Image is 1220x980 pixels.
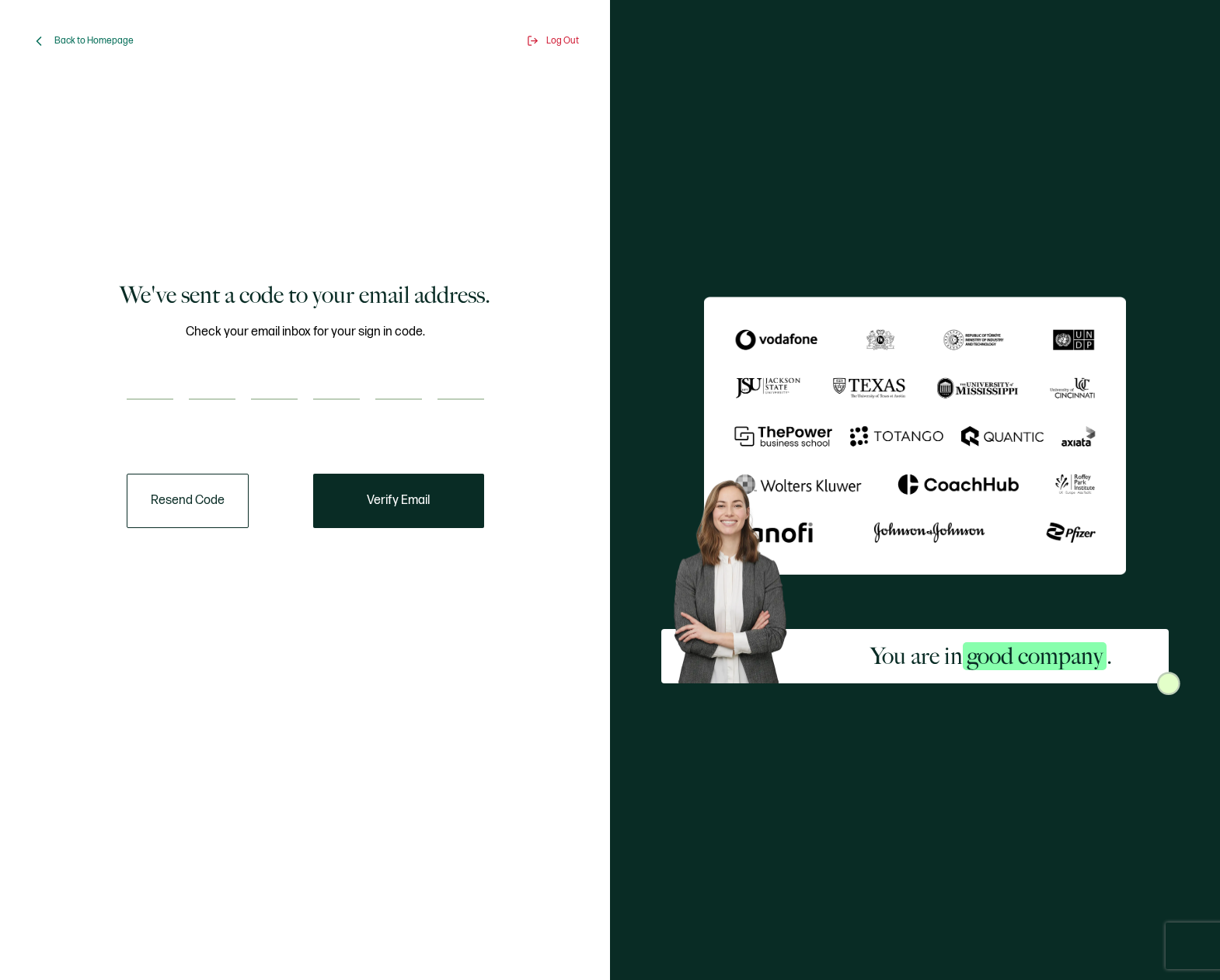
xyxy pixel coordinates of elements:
button: Resend Code [127,474,249,528]
span: good company [963,642,1107,670]
button: Verify Email [313,474,484,528]
span: Verify Email [367,495,430,507]
img: Sertifier Signup - You are in <span class="strong-h">good company</span>. Hero [661,470,814,683]
img: Sertifier Signup [1157,672,1180,695]
span: Check your email inbox for your sign in code. [186,322,425,342]
span: Log Out [546,35,579,47]
span: Back to Homepage [54,35,134,47]
img: Sertifier We've sent a code to your email address. [704,297,1127,575]
h2: You are in . [870,641,1112,672]
h1: We've sent a code to your email address. [120,280,490,311]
